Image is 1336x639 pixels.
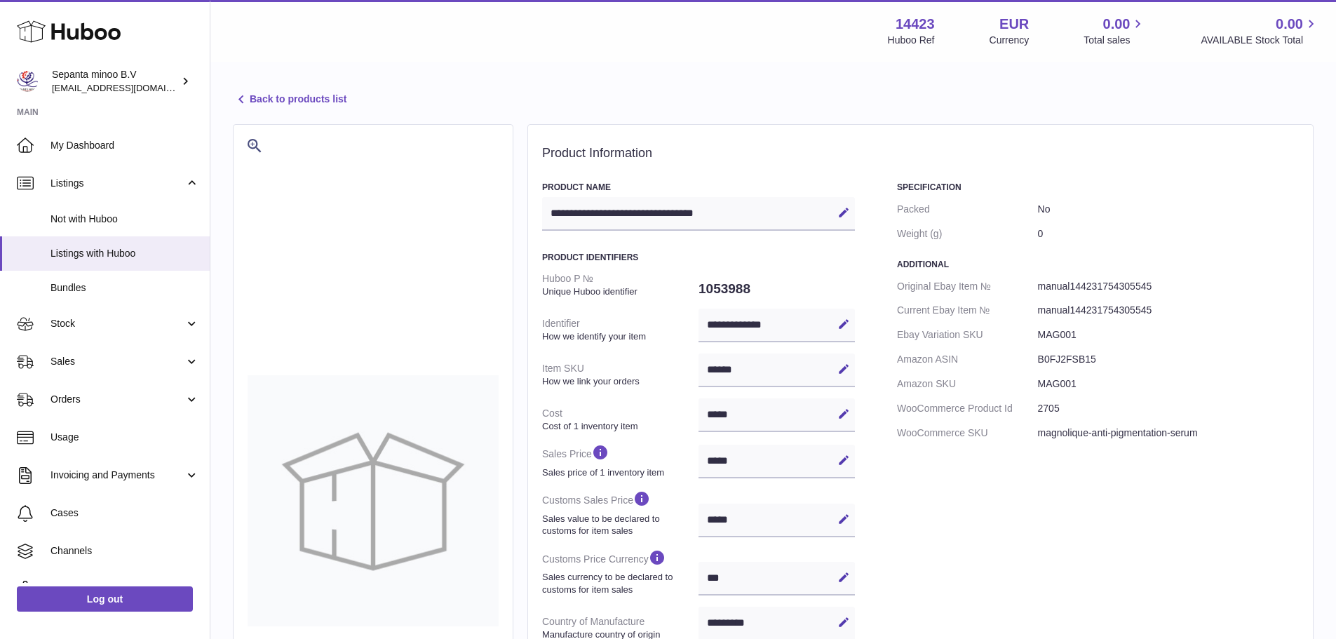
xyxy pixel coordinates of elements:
[233,91,346,108] a: Back to products list
[52,68,178,95] div: Sepanta minoo B.V
[50,177,184,190] span: Listings
[897,259,1299,270] h3: Additional
[50,213,199,226] span: Not with Huboo
[542,182,855,193] h3: Product Name
[1276,15,1303,34] span: 0.00
[1201,34,1319,47] span: AVAILABLE Stock Total
[896,15,935,34] strong: 14423
[897,182,1299,193] h3: Specification
[1038,347,1299,372] dd: B0FJ2FSB15
[50,431,199,444] span: Usage
[50,469,184,482] span: Invoicing and Payments
[542,401,699,438] dt: Cost
[897,197,1038,222] dt: Packed
[897,222,1038,246] dt: Weight (g)
[897,274,1038,299] dt: Original Ebay Item №
[699,274,855,304] dd: 1053988
[52,82,206,93] span: [EMAIL_ADDRESS][DOMAIN_NAME]
[542,375,695,388] strong: How we link your orders
[50,582,199,596] span: Settings
[50,506,199,520] span: Cases
[50,281,199,295] span: Bundles
[50,355,184,368] span: Sales
[1038,197,1299,222] dd: No
[990,34,1030,47] div: Currency
[1038,298,1299,323] dd: manual144231754305545
[1084,15,1146,47] a: 0.00 Total sales
[1038,323,1299,347] dd: MAG001
[542,513,695,537] strong: Sales value to be declared to customs for item sales
[888,34,935,47] div: Huboo Ref
[897,323,1038,347] dt: Ebay Variation SKU
[542,543,699,601] dt: Customs Price Currency
[897,396,1038,421] dt: WooCommerce Product Id
[542,356,699,393] dt: Item SKU
[1038,396,1299,421] dd: 2705
[1038,372,1299,396] dd: MAG001
[542,438,699,484] dt: Sales Price
[897,347,1038,372] dt: Amazon ASIN
[1038,421,1299,445] dd: magnolique-anti-pigmentation-serum
[542,420,695,433] strong: Cost of 1 inventory item
[542,484,699,542] dt: Customs Sales Price
[1103,15,1131,34] span: 0.00
[50,393,184,406] span: Orders
[50,139,199,152] span: My Dashboard
[17,586,193,612] a: Log out
[897,298,1038,323] dt: Current Ebay Item №
[1201,15,1319,47] a: 0.00 AVAILABLE Stock Total
[897,372,1038,396] dt: Amazon SKU
[542,571,695,596] strong: Sales currency to be declared to customs for item sales
[542,466,695,479] strong: Sales price of 1 inventory item
[50,247,199,260] span: Listings with Huboo
[542,146,1299,161] h2: Product Information
[542,311,699,348] dt: Identifier
[542,285,695,298] strong: Unique Huboo identifier
[897,421,1038,445] dt: WooCommerce SKU
[1038,222,1299,246] dd: 0
[50,317,184,330] span: Stock
[50,544,199,558] span: Channels
[542,252,855,263] h3: Product Identifiers
[1038,274,1299,299] dd: manual144231754305545
[17,71,38,92] img: internalAdmin-14423@internal.huboo.com
[248,375,499,626] img: no-photo-large.jpg
[542,330,695,343] strong: How we identify your item
[999,15,1029,34] strong: EUR
[1084,34,1146,47] span: Total sales
[542,267,699,303] dt: Huboo P №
